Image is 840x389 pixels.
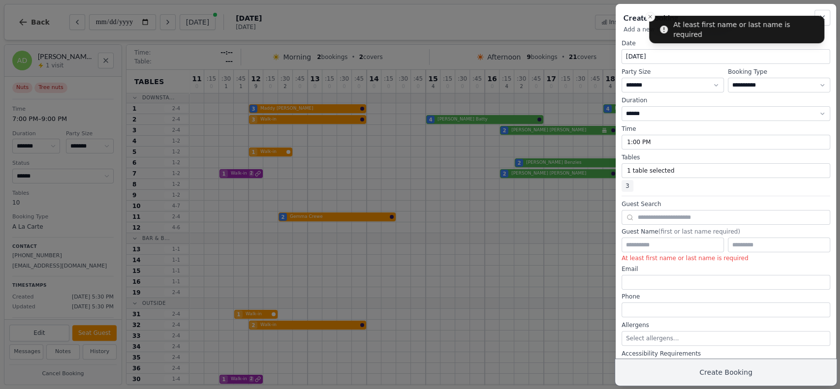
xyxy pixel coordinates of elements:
p: Add a new booking to the day planner [623,26,828,33]
span: Select allergens... [626,335,679,342]
label: Allergens [622,321,830,329]
label: Tables [622,153,830,161]
label: Guest Name [622,228,830,236]
label: Date [622,39,830,47]
label: Phone [622,293,830,300]
p: At least first name or last name is required [622,254,830,262]
label: Duration [622,96,830,104]
h2: Create Booking [623,12,828,24]
label: Party Size [622,68,724,76]
label: Time [622,125,830,133]
button: 1:00 PM [622,135,830,150]
button: 1 table selected [622,163,830,178]
button: Create Booking [616,359,836,385]
label: Booking Type [728,68,830,76]
label: Accessibility Requirements [622,350,830,358]
span: (first or last name required) [658,228,740,235]
label: Email [622,265,830,273]
span: 3 [622,180,633,192]
button: [DATE] [622,49,830,64]
button: Select allergens... [622,331,830,346]
label: Guest Search [622,200,830,208]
